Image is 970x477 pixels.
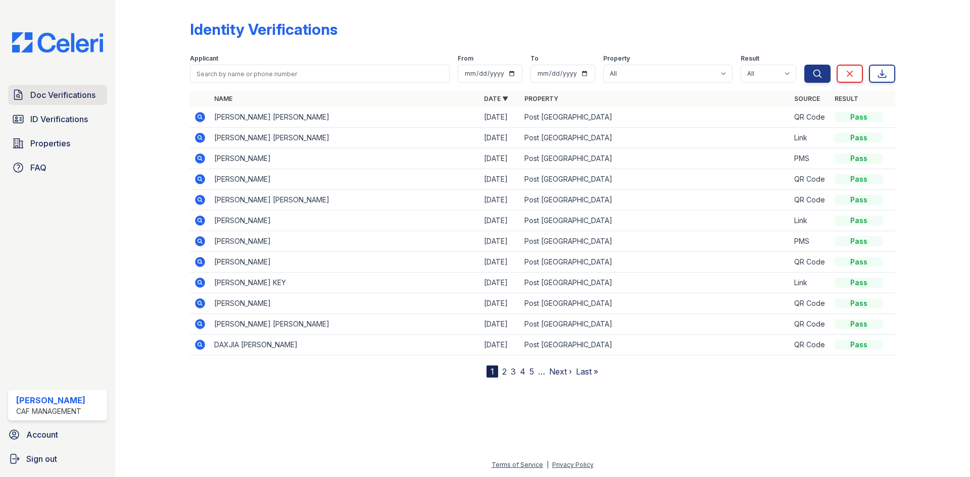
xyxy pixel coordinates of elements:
[520,169,790,190] td: Post [GEOGRAPHIC_DATA]
[210,169,480,190] td: [PERSON_NAME]
[576,366,598,377] a: Last »
[835,257,883,267] div: Pass
[210,231,480,252] td: [PERSON_NAME]
[790,252,831,273] td: QR Code
[4,425,111,445] a: Account
[835,112,883,122] div: Pass
[511,366,516,377] a: 3
[530,55,539,63] label: To
[480,210,520,231] td: [DATE]
[835,195,883,205] div: Pass
[790,231,831,252] td: PMS
[520,366,525,377] a: 4
[480,335,520,355] td: [DATE]
[549,366,572,377] a: Next ›
[790,148,831,169] td: PMS
[210,273,480,293] td: [PERSON_NAME] KEY
[520,190,790,210] td: Post [GEOGRAPHIC_DATA]
[30,113,88,125] span: ID Verifications
[790,210,831,231] td: Link
[30,137,70,149] span: Properties
[487,365,498,378] div: 1
[790,190,831,210] td: QR Code
[790,273,831,293] td: Link
[524,95,558,102] a: Property
[492,461,543,468] a: Terms of Service
[538,365,545,378] span: …
[210,128,480,148] td: [PERSON_NAME] [PERSON_NAME]
[210,335,480,355] td: DAXJIA [PERSON_NAME]
[480,231,520,252] td: [DATE]
[480,252,520,273] td: [DATE]
[547,461,549,468] div: |
[552,461,594,468] a: Privacy Policy
[835,153,883,164] div: Pass
[210,210,480,231] td: [PERSON_NAME]
[794,95,820,102] a: Source
[8,85,107,105] a: Doc Verifications
[210,107,480,128] td: [PERSON_NAME] [PERSON_NAME]
[4,449,111,469] a: Sign out
[484,95,508,102] a: Date ▼
[210,293,480,314] td: [PERSON_NAME]
[214,95,232,102] a: Name
[790,169,831,190] td: QR Code
[8,109,107,129] a: ID Verifications
[502,366,507,377] a: 2
[480,169,520,190] td: [DATE]
[790,128,831,148] td: Link
[30,89,95,101] span: Doc Verifications
[835,278,883,288] div: Pass
[835,216,883,226] div: Pass
[790,107,831,128] td: QR Code
[480,314,520,335] td: [DATE]
[480,273,520,293] td: [DATE]
[520,231,790,252] td: Post [GEOGRAPHIC_DATA]
[190,20,337,38] div: Identity Verifications
[520,252,790,273] td: Post [GEOGRAPHIC_DATA]
[835,133,883,143] div: Pass
[480,107,520,128] td: [DATE]
[8,133,107,153] a: Properties
[16,394,85,406] div: [PERSON_NAME]
[520,210,790,231] td: Post [GEOGRAPHIC_DATA]
[480,128,520,148] td: [DATE]
[26,429,58,441] span: Account
[190,65,450,83] input: Search by name or phone number
[603,55,630,63] label: Property
[520,314,790,335] td: Post [GEOGRAPHIC_DATA]
[458,55,473,63] label: From
[30,162,46,174] span: FAQ
[190,55,218,63] label: Applicant
[520,293,790,314] td: Post [GEOGRAPHIC_DATA]
[210,252,480,273] td: [PERSON_NAME]
[520,148,790,169] td: Post [GEOGRAPHIC_DATA]
[790,335,831,355] td: QR Code
[835,95,858,102] a: Result
[480,190,520,210] td: [DATE]
[520,128,790,148] td: Post [GEOGRAPHIC_DATA]
[210,314,480,335] td: [PERSON_NAME] [PERSON_NAME]
[26,453,57,465] span: Sign out
[210,148,480,169] td: [PERSON_NAME]
[520,273,790,293] td: Post [GEOGRAPHIC_DATA]
[529,366,534,377] a: 5
[790,293,831,314] td: QR Code
[16,406,85,416] div: CAF Management
[480,293,520,314] td: [DATE]
[480,148,520,169] td: [DATE]
[741,55,759,63] label: Result
[835,174,883,184] div: Pass
[520,335,790,355] td: Post [GEOGRAPHIC_DATA]
[790,314,831,335] td: QR Code
[8,157,107,178] a: FAQ
[835,340,883,350] div: Pass
[520,107,790,128] td: Post [GEOGRAPHIC_DATA]
[210,190,480,210] td: [PERSON_NAME] [PERSON_NAME]
[835,319,883,329] div: Pass
[835,298,883,308] div: Pass
[835,236,883,246] div: Pass
[4,32,111,52] img: CE_Logo_Blue-a8612792a0a2168367f1c8372b55b34899dd931a85d93a1a3d3e32e68fde9ad4.png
